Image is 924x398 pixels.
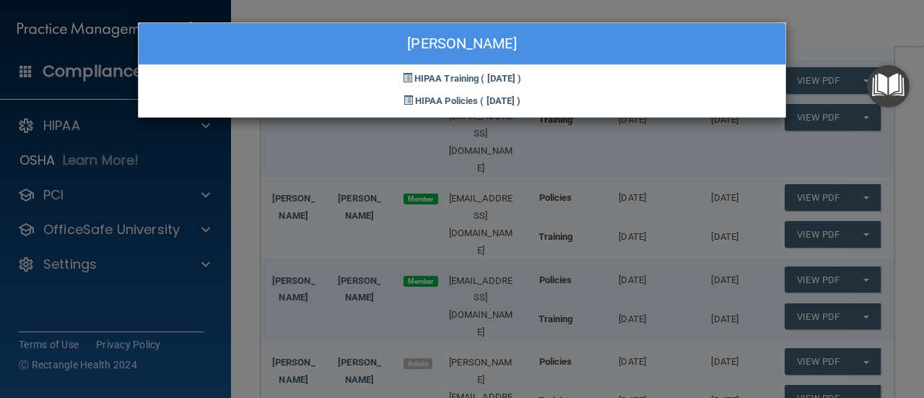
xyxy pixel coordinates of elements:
span: HIPAA Training [414,73,479,84]
button: Open Resource Center [867,65,910,108]
span: HIPAA Policies [415,95,478,106]
span: ( [DATE] ) [480,95,520,106]
div: [PERSON_NAME] [139,23,785,65]
span: ( [DATE] ) [481,73,521,84]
